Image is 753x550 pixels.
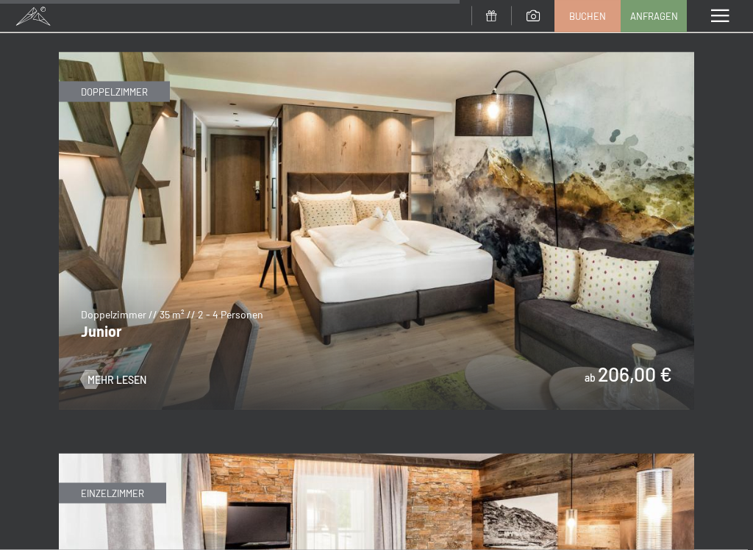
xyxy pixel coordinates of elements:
a: Buchen [555,1,620,32]
a: Single Alpin [59,454,694,463]
span: Mehr Lesen [88,373,146,387]
a: Junior [59,53,694,62]
a: Anfragen [621,1,686,32]
span: Buchen [569,10,606,23]
span: Anfragen [630,10,678,23]
a: Mehr Lesen [81,373,146,387]
img: Junior [59,52,694,410]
